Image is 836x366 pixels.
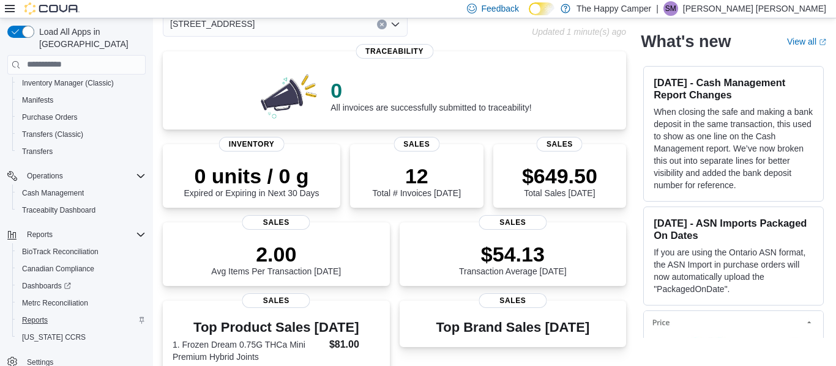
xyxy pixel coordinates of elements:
[654,217,813,241] h3: [DATE] - ASN Imports Packaged On Dates
[242,293,310,308] span: Sales
[22,205,95,215] span: Traceabilty Dashboard
[12,277,151,295] a: Dashboards
[17,144,58,159] a: Transfers
[12,109,151,126] button: Purchase Orders
[683,1,826,16] p: [PERSON_NAME] [PERSON_NAME]
[22,95,53,105] span: Manifests
[654,106,813,191] p: When closing the safe and making a bank deposit in the same transaction, this used to show as one...
[482,2,519,15] span: Feedback
[22,332,86,342] span: [US_STATE] CCRS
[17,93,58,108] a: Manifests
[330,78,531,103] p: 0
[17,110,146,125] span: Purchase Orders
[654,246,813,295] p: If you are using the Ontario ASN format, the ASN Import in purchase orders will now automatically...
[22,281,71,291] span: Dashboards
[27,171,63,181] span: Operations
[17,144,146,159] span: Transfers
[390,20,400,29] button: Open list of options
[219,137,285,152] span: Inventory
[12,202,151,219] button: Traceabilty Dashboard
[17,244,103,259] a: BioTrack Reconciliation
[377,20,387,29] button: Clear input
[184,164,319,198] div: Expired or Expiring in Next 30 Days
[479,215,547,230] span: Sales
[17,279,76,293] a: Dashboards
[17,76,119,90] a: Inventory Manager (Classic)
[22,315,48,325] span: Reports
[12,295,151,312] button: Metrc Reconciliation
[17,262,146,276] span: Canadian Compliance
[17,203,100,218] a: Traceabilty Dashboard
[17,262,99,276] a: Canadian Compliance
[819,38,826,46] svg: External link
[17,127,146,142] span: Transfers (Classic)
[330,78,531,112] div: All invoices are successfully submitted to traceability!
[17,244,146,259] span: BioTrack Reconciliation
[373,164,461,198] div: Total # Invoices [DATE]
[12,243,151,260] button: BioTrack Reconciliation
[12,329,151,346] button: [US_STATE] CCRS
[22,227,146,242] span: Reports
[356,44,433,59] span: Traceability
[12,126,151,143] button: Transfers (Classic)
[532,27,626,37] p: Updated 1 minute(s) ago
[17,313,53,328] a: Reports
[24,2,80,15] img: Cova
[17,110,83,125] a: Purchase Orders
[373,164,461,188] p: 12
[17,313,146,328] span: Reports
[22,130,83,139] span: Transfers (Classic)
[522,164,597,198] div: Total Sales [DATE]
[17,203,146,218] span: Traceabilty Dashboard
[479,293,547,308] span: Sales
[17,330,91,345] a: [US_STATE] CCRS
[22,112,78,122] span: Purchase Orders
[17,330,146,345] span: Washington CCRS
[529,2,554,15] input: Dark Mode
[17,296,93,310] a: Metrc Reconciliation
[787,37,826,46] a: View allExternal link
[170,16,255,31] span: [STREET_ADDRESS]
[22,169,68,183] button: Operations
[22,298,88,308] span: Metrc Reconciliation
[577,1,651,16] p: The Happy Camper
[22,169,146,183] span: Operations
[436,320,589,335] h3: Top Brand Sales [DATE]
[22,227,58,242] button: Reports
[258,71,321,120] img: 0
[537,137,583,152] span: Sales
[665,1,676,16] span: SM
[22,147,53,156] span: Transfers
[12,143,151,160] button: Transfers
[34,26,146,50] span: Load All Apps in [GEOGRAPHIC_DATA]
[394,137,439,152] span: Sales
[459,242,567,266] p: $54.13
[17,186,146,200] span: Cash Management
[656,1,659,16] p: |
[2,226,151,243] button: Reports
[459,242,567,276] div: Transaction Average [DATE]
[211,242,341,266] p: 2.00
[2,167,151,185] button: Operations
[27,230,53,240] span: Reports
[173,320,380,335] h3: Top Product Sales [DATE]
[12,185,151,202] button: Cash Management
[17,279,146,293] span: Dashboards
[329,337,380,352] dd: $81.00
[184,164,319,188] p: 0 units / 0 g
[22,247,99,257] span: BioTrack Reconciliation
[22,78,114,88] span: Inventory Manager (Classic)
[17,296,146,310] span: Metrc Reconciliation
[663,1,678,16] div: Sutton Mayes
[12,260,151,277] button: Canadian Compliance
[242,215,310,230] span: Sales
[654,76,813,101] h3: [DATE] - Cash Management Report Changes
[12,92,151,109] button: Manifests
[17,127,88,142] a: Transfers (Classic)
[17,93,146,108] span: Manifests
[641,32,731,51] h2: What's new
[12,75,151,92] button: Inventory Manager (Classic)
[211,242,341,276] div: Avg Items Per Transaction [DATE]
[173,339,324,363] dt: 1. Frozen Dream 0.75G THCa Mini Premium Hybrid Joints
